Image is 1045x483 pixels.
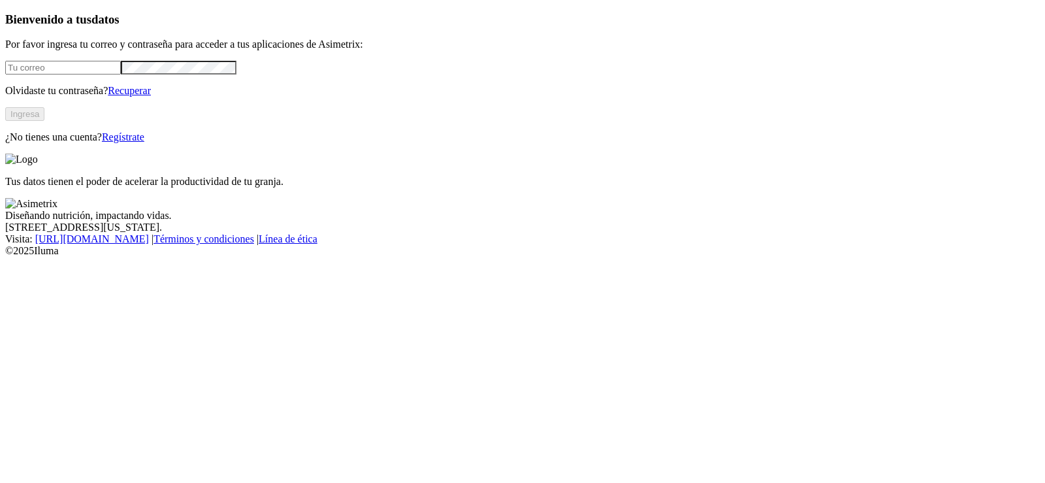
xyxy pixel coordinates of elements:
[5,198,57,210] img: Asimetrix
[102,131,144,142] a: Regístrate
[5,12,1040,27] h3: Bienvenido a tus
[5,154,38,165] img: Logo
[5,210,1040,222] div: Diseñando nutrición, impactando vidas.
[5,176,1040,188] p: Tus datos tienen el poder de acelerar la productividad de tu granja.
[5,222,1040,233] div: [STREET_ADDRESS][US_STATE].
[5,131,1040,143] p: ¿No tienes una cuenta?
[5,85,1040,97] p: Olvidaste tu contraseña?
[91,12,120,26] span: datos
[35,233,149,244] a: [URL][DOMAIN_NAME]
[5,39,1040,50] p: Por favor ingresa tu correo y contraseña para acceder a tus aplicaciones de Asimetrix:
[153,233,254,244] a: Términos y condiciones
[5,245,1040,257] div: © 2025 Iluma
[5,61,121,75] input: Tu correo
[5,233,1040,245] div: Visita : | |
[259,233,317,244] a: Línea de ética
[5,107,44,121] button: Ingresa
[108,85,151,96] a: Recuperar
